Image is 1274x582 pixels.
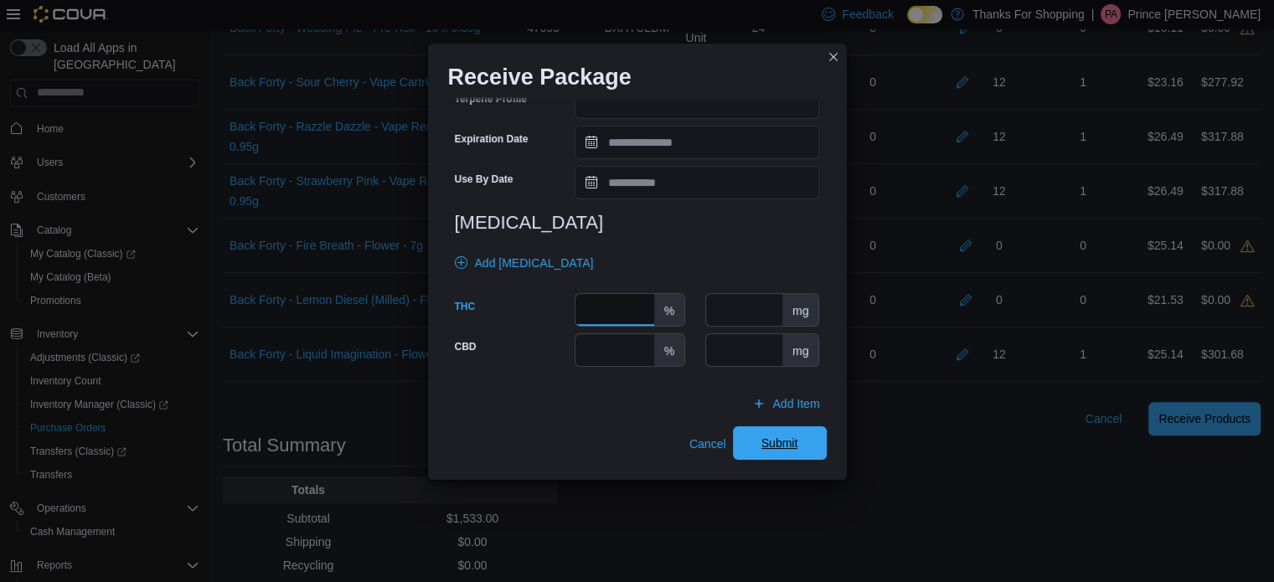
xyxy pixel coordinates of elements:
[455,300,476,313] label: THC
[575,126,819,159] input: Press the down key to open a popover containing a calendar.
[455,213,820,233] h3: [MEDICAL_DATA]
[761,435,798,451] span: Submit
[772,395,819,412] span: Add Item
[654,334,684,366] div: %
[455,340,477,353] label: CBD
[782,294,818,326] div: mg
[448,246,601,280] button: Add [MEDICAL_DATA]
[683,427,733,461] button: Cancel
[455,132,529,146] label: Expiration Date
[782,334,818,366] div: mg
[733,426,827,460] button: Submit
[689,435,726,452] span: Cancel
[745,387,826,420] button: Add Item
[823,47,843,67] button: Closes this modal window
[575,166,819,199] input: Press the down key to open a popover containing a calendar.
[654,294,684,326] div: %
[475,255,594,271] span: Add [MEDICAL_DATA]
[455,92,527,106] label: Terpene Profile
[455,173,513,186] label: Use By Date
[448,64,632,90] h1: Receive Package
